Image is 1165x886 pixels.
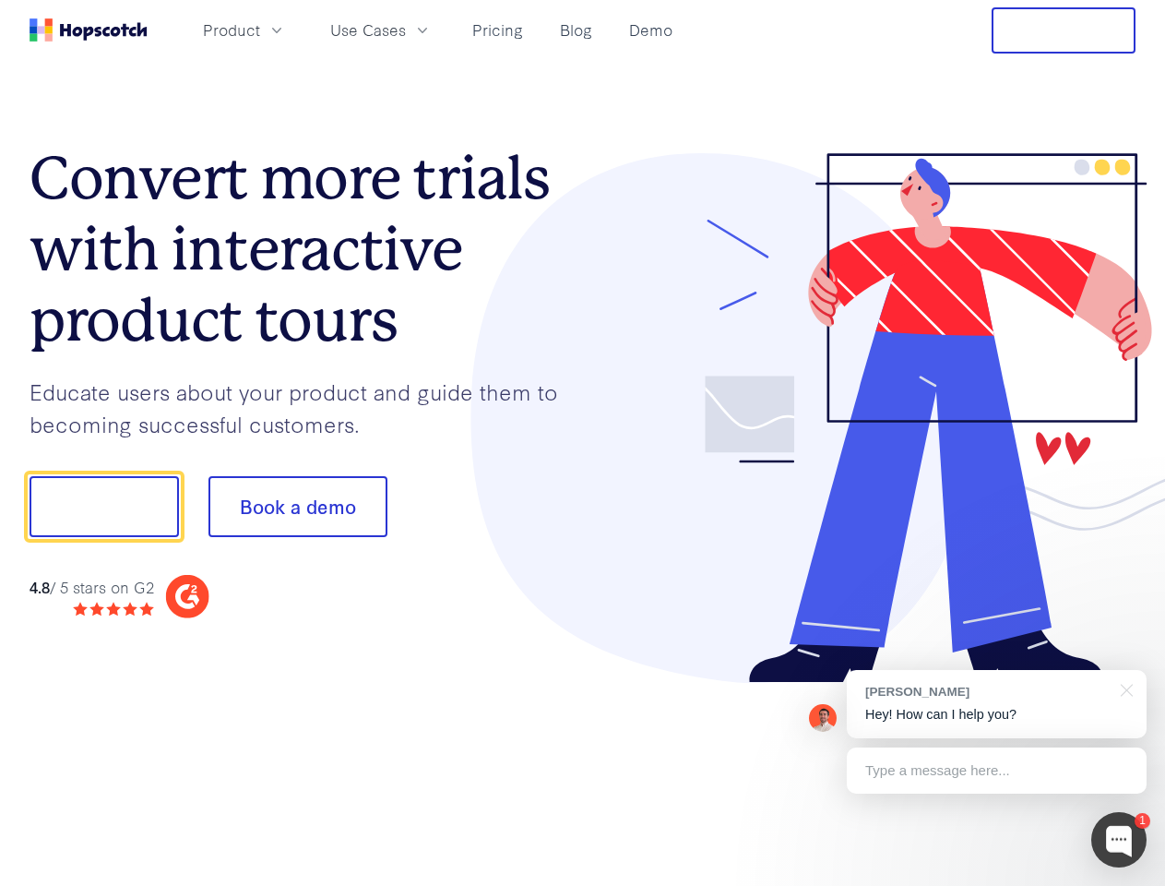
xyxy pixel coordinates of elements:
div: Type a message here... [847,748,1147,794]
div: / 5 stars on G2 [30,576,154,599]
div: 1 [1135,813,1150,829]
img: Mark Spera [809,704,837,732]
button: Product [192,15,297,45]
button: Show me! [30,476,179,537]
button: Free Trial [992,7,1135,54]
button: Use Cases [319,15,443,45]
a: Blog [553,15,600,45]
h1: Convert more trials with interactive product tours [30,143,583,355]
span: Product [203,18,260,42]
div: [PERSON_NAME] [865,683,1110,700]
strong: 4.8 [30,576,50,597]
p: Educate users about your product and guide them to becoming successful customers. [30,376,583,439]
p: Hey! How can I help you? [865,705,1128,724]
a: Home [30,18,148,42]
a: Demo [622,15,680,45]
button: Book a demo [208,476,387,537]
a: Pricing [465,15,530,45]
span: Use Cases [330,18,406,42]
